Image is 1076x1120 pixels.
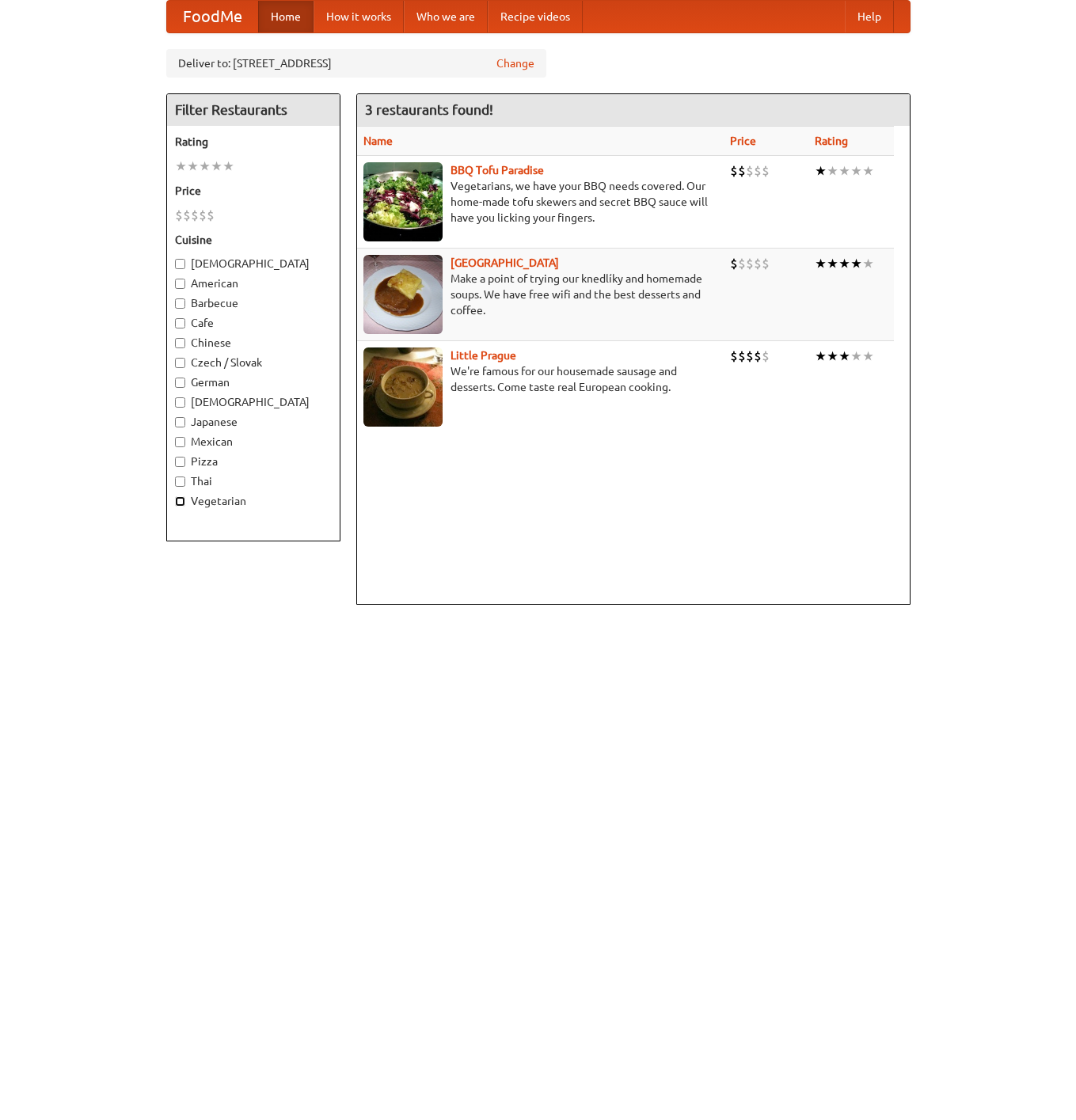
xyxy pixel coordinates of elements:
li: ★ [211,158,222,175]
li: ★ [862,162,874,180]
li: ★ [838,162,850,180]
input: Czech / Slovak [175,358,185,368]
a: Name [363,135,393,147]
li: $ [754,255,762,272]
div: Deliver to: [STREET_ADDRESS] [166,49,546,78]
li: ★ [815,347,827,365]
h5: Rating [175,134,332,150]
input: Cafe [175,318,185,328]
h4: Filter Restaurants [167,94,340,126]
a: Change [496,55,534,71]
input: Vegetarian [175,496,185,507]
input: Mexican [175,437,185,447]
a: [GEOGRAPHIC_DATA] [451,256,559,269]
input: Chinese [175,338,185,348]
label: [DEMOGRAPHIC_DATA] [175,394,332,410]
a: Home [258,1,314,32]
label: Thai [175,473,332,489]
li: $ [175,207,183,224]
li: $ [183,207,191,224]
li: ★ [850,255,862,272]
p: We're famous for our housemade sausage and desserts. Come taste real European cooking. [363,363,718,395]
a: Rating [815,135,848,147]
li: $ [730,162,738,180]
li: ★ [187,158,199,175]
label: Vegetarian [175,493,332,509]
label: Mexican [175,434,332,450]
li: ★ [838,255,850,272]
li: ★ [815,162,827,180]
input: American [175,279,185,289]
li: $ [746,162,754,180]
label: Chinese [175,335,332,351]
h5: Cuisine [175,232,332,248]
li: $ [730,347,738,365]
img: tofuparadise.jpg [363,162,443,241]
li: $ [762,347,770,365]
a: BBQ Tofu Paradise [451,164,544,177]
img: czechpoint.jpg [363,255,443,334]
li: ★ [862,255,874,272]
li: ★ [222,158,234,175]
li: ★ [827,255,838,272]
li: ★ [827,162,838,180]
h5: Price [175,183,332,199]
li: $ [738,162,746,180]
li: $ [754,347,762,365]
input: German [175,378,185,388]
li: $ [746,347,754,365]
input: [DEMOGRAPHIC_DATA] [175,397,185,408]
a: Price [730,135,756,147]
label: German [175,374,332,390]
img: littleprague.jpg [363,347,443,427]
li: ★ [827,347,838,365]
input: Japanese [175,417,185,427]
li: ★ [815,255,827,272]
li: $ [754,162,762,180]
ng-pluralize: 3 restaurants found! [365,102,493,117]
label: Czech / Slovak [175,355,332,370]
a: Who we are [404,1,488,32]
a: FoodMe [167,1,258,32]
li: ★ [199,158,211,175]
input: [DEMOGRAPHIC_DATA] [175,259,185,269]
li: $ [738,347,746,365]
li: $ [199,207,207,224]
a: Help [845,1,894,32]
li: ★ [850,162,862,180]
input: Barbecue [175,298,185,309]
li: $ [746,255,754,272]
label: Japanese [175,414,332,430]
p: Vegetarians, we have your BBQ needs covered. Our home-made tofu skewers and secret BBQ sauce will... [363,178,718,226]
label: [DEMOGRAPHIC_DATA] [175,256,332,271]
label: American [175,275,332,291]
input: Thai [175,476,185,487]
a: Recipe videos [488,1,583,32]
label: Barbecue [175,295,332,311]
label: Cafe [175,315,332,331]
a: Little Prague [451,349,516,362]
li: $ [762,162,770,180]
li: $ [207,207,215,224]
li: ★ [862,347,874,365]
input: Pizza [175,457,185,467]
li: $ [730,255,738,272]
li: ★ [850,347,862,365]
p: Make a point of trying our knedlíky and homemade soups. We have free wifi and the best desserts a... [363,271,718,318]
li: $ [191,207,199,224]
li: ★ [838,347,850,365]
li: ★ [175,158,187,175]
li: $ [738,255,746,272]
li: $ [762,255,770,272]
label: Pizza [175,454,332,469]
a: How it works [314,1,404,32]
